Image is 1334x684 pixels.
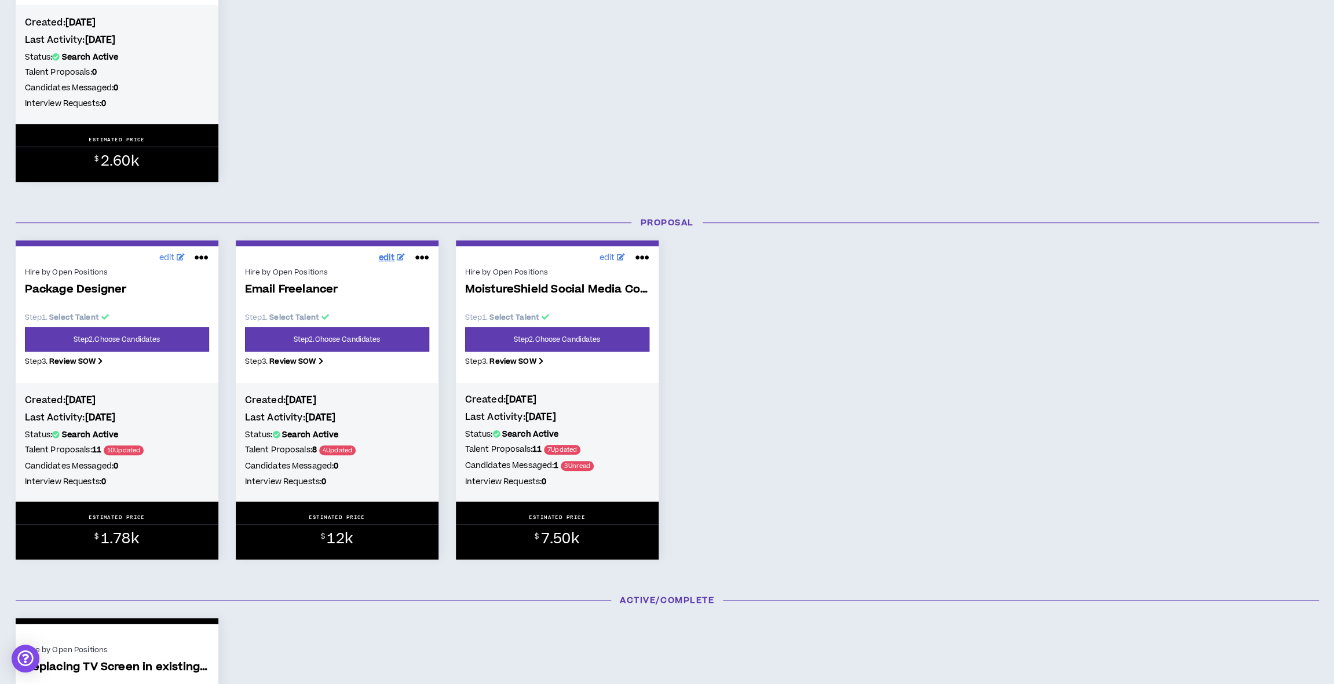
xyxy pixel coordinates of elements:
[600,252,615,264] span: edit
[379,252,395,264] span: edit
[465,393,649,406] h4: Created:
[92,444,101,456] b: 11
[25,475,209,488] h5: Interview Requests:
[25,356,209,367] p: Step 3 .
[376,249,408,267] a: edit
[465,312,649,323] p: Step 1 .
[101,151,139,171] span: 2.60k
[156,249,188,267] a: edit
[245,267,429,277] div: Hire by Open Positions
[25,283,209,297] span: Package Designer
[65,394,96,407] b: [DATE]
[25,66,209,79] h5: Talent Proposals:
[94,532,98,542] sup: $
[561,461,594,471] span: 3 Unread
[525,411,556,423] b: [DATE]
[542,476,546,488] b: 0
[282,429,339,441] b: Search Active
[245,356,429,367] p: Step 3 .
[334,460,338,472] b: 0
[245,411,429,424] h4: Last Activity:
[25,97,209,110] h5: Interview Requests:
[25,34,209,46] h4: Last Activity:
[92,67,97,78] b: 0
[532,444,542,455] b: 11
[25,82,209,94] h5: Candidates Messaged:
[465,443,649,456] h5: Talent Proposals:
[114,82,118,94] b: 0
[286,394,316,407] b: [DATE]
[554,460,558,471] b: 1
[319,445,356,455] span: 4 Updated
[541,529,579,549] span: 7.50k
[25,394,209,407] h4: Created:
[25,51,209,64] h5: Status:
[327,529,353,549] span: 12k
[529,514,585,521] p: ESTIMATED PRICE
[597,249,628,267] a: edit
[269,312,319,323] b: Select Talent
[12,645,39,672] div: Open Intercom Messenger
[502,429,559,440] b: Search Active
[489,356,536,367] b: Review SOW
[25,327,209,352] a: Step2.Choose Candidates
[465,327,649,352] a: Step2.Choose Candidates
[7,217,1328,229] h3: Proposal
[245,327,429,352] a: Step2.Choose Candidates
[245,283,429,297] span: Email Freelancer
[101,476,106,488] b: 0
[465,475,649,488] h5: Interview Requests:
[544,445,580,455] span: 7 Updated
[101,98,106,109] b: 0
[65,16,96,29] b: [DATE]
[312,444,317,456] b: 8
[25,312,209,323] p: Step 1 .
[535,532,539,542] sup: $
[25,267,209,277] div: Hire by Open Positions
[465,267,649,277] div: Hire by Open Positions
[489,312,539,323] b: Select Talent
[465,459,649,473] h5: Candidates Messaged:
[159,252,175,264] span: edit
[465,283,649,297] span: MoistureShield Social Media Content Creation
[85,34,116,46] b: [DATE]
[245,394,429,407] h4: Created:
[89,136,145,143] p: ESTIMATED PRICE
[25,661,209,674] span: Replacing TV Screen in existing Video Asset
[25,411,209,424] h4: Last Activity:
[269,356,316,367] b: Review SOW
[305,411,336,424] b: [DATE]
[245,429,429,441] h5: Status:
[7,594,1328,606] h3: Active/Complete
[465,356,649,367] p: Step 3 .
[94,154,98,164] sup: $
[506,393,536,406] b: [DATE]
[104,445,144,455] span: 10 Updated
[245,475,429,488] h5: Interview Requests:
[245,460,429,473] h5: Candidates Messaged:
[465,411,649,423] h4: Last Activity:
[245,444,429,457] h5: Talent Proposals:
[85,411,116,424] b: [DATE]
[25,444,209,457] h5: Talent Proposals:
[25,16,209,29] h4: Created:
[465,428,649,441] h5: Status:
[114,460,118,472] b: 0
[25,645,209,655] div: Hire by Open Positions
[321,532,325,542] sup: $
[62,52,119,63] b: Search Active
[309,514,365,521] p: ESTIMATED PRICE
[25,429,209,441] h5: Status:
[321,476,326,488] b: 0
[49,312,99,323] b: Select Talent
[62,429,119,441] b: Search Active
[49,356,96,367] b: Review SOW
[25,460,209,473] h5: Candidates Messaged:
[245,312,429,323] p: Step 1 .
[101,529,139,549] span: 1.78k
[89,514,145,521] p: ESTIMATED PRICE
